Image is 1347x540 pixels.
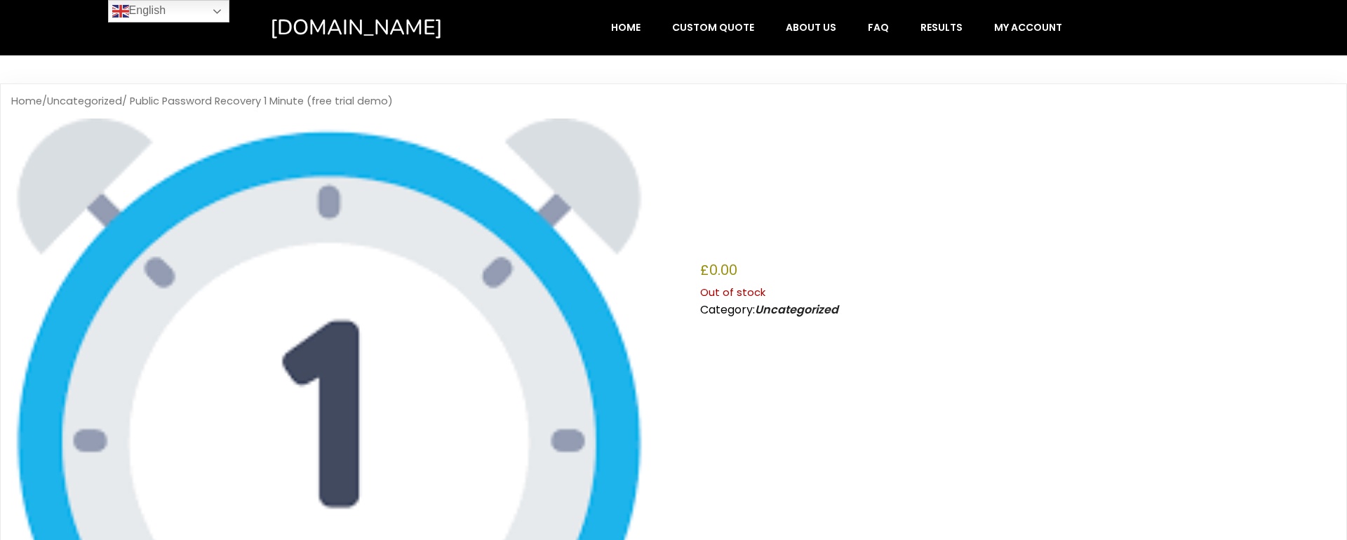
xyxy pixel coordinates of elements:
a: FAQ [853,14,904,41]
span: Category: [700,302,838,318]
span: Results [920,21,963,34]
a: Home [11,94,42,108]
h1: Public Password Recovery 1 Minute (free trial demo) [700,141,1336,250]
a: Home [596,14,655,41]
a: Uncategorized [47,94,122,108]
a: Results [906,14,977,41]
span: Custom Quote [672,21,754,34]
p: Out of stock [700,283,1336,302]
span: Home [611,21,641,34]
span: About Us [786,21,836,34]
span: FAQ [868,21,889,34]
a: Custom Quote [657,14,769,41]
a: My account [979,14,1077,41]
img: en [112,3,129,20]
span: My account [994,21,1062,34]
bdi: 0.00 [700,260,737,280]
a: About Us [771,14,851,41]
nav: Breadcrumb [11,95,1336,108]
span: £ [700,260,709,280]
a: Uncategorized [755,302,838,318]
a: [DOMAIN_NAME] [270,14,502,41]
